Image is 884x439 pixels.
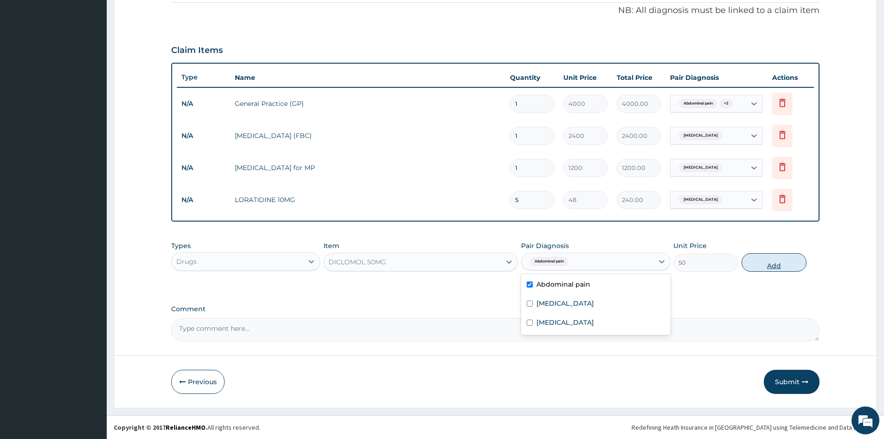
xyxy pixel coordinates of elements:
[152,5,174,27] div: Minimize live chat window
[17,46,38,70] img: d_794563401_company_1708531726252_794563401
[230,126,505,145] td: [MEDICAL_DATA] (FBC)
[559,68,612,87] th: Unit Price
[329,257,386,267] div: DICLOMOL 50MG
[612,68,665,87] th: Total Price
[679,131,723,140] span: [MEDICAL_DATA]
[230,190,505,209] td: LORATIDINE 10MG
[679,195,723,204] span: [MEDICAL_DATA]
[742,253,807,272] button: Add
[768,68,814,87] th: Actions
[673,241,707,250] label: Unit Price
[171,370,225,394] button: Previous
[230,94,505,113] td: General Practice (GP)
[679,99,717,108] span: Abdominal pain
[177,95,230,112] td: N/A
[177,191,230,209] td: N/A
[764,370,819,394] button: Submit
[177,127,230,144] td: N/A
[171,46,223,56] h3: Claim Items
[719,99,733,108] span: + 2
[176,257,197,266] div: Drugs
[54,117,128,211] span: We're online!
[536,318,594,327] label: [MEDICAL_DATA]
[632,423,877,432] div: Redefining Heath Insurance in [GEOGRAPHIC_DATA] using Telemedicine and Data Science!
[171,305,819,313] label: Comment
[177,69,230,86] th: Type
[505,68,559,87] th: Quantity
[171,242,191,250] label: Types
[5,254,177,286] textarea: Type your message and hit 'Enter'
[107,415,884,439] footer: All rights reserved.
[323,241,339,250] label: Item
[230,68,505,87] th: Name
[536,280,590,289] label: Abdominal pain
[48,52,156,64] div: Chat with us now
[177,159,230,177] td: N/A
[679,163,723,172] span: [MEDICAL_DATA]
[521,241,569,250] label: Pair Diagnosis
[114,423,207,432] strong: Copyright © 2017 .
[536,299,594,308] label: [MEDICAL_DATA]
[171,5,819,17] p: NB: All diagnosis must be linked to a claim item
[230,158,505,177] td: [MEDICAL_DATA] for MP
[665,68,768,87] th: Pair Diagnosis
[166,423,206,432] a: RelianceHMO
[530,257,568,266] span: Abdominal pain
